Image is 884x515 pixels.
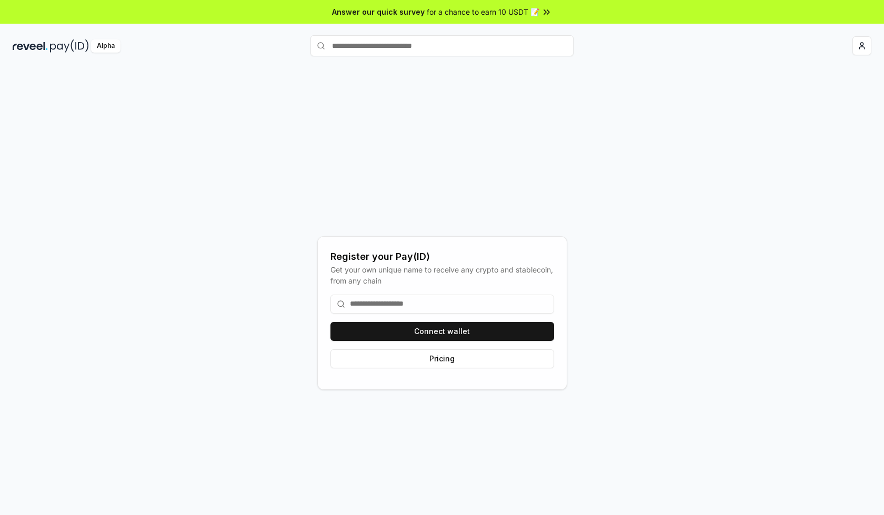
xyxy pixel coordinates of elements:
[330,249,554,264] div: Register your Pay(ID)
[50,39,89,53] img: pay_id
[332,6,425,17] span: Answer our quick survey
[330,349,554,368] button: Pricing
[91,39,120,53] div: Alpha
[427,6,539,17] span: for a chance to earn 10 USDT 📝
[13,39,48,53] img: reveel_dark
[330,322,554,341] button: Connect wallet
[330,264,554,286] div: Get your own unique name to receive any crypto and stablecoin, from any chain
